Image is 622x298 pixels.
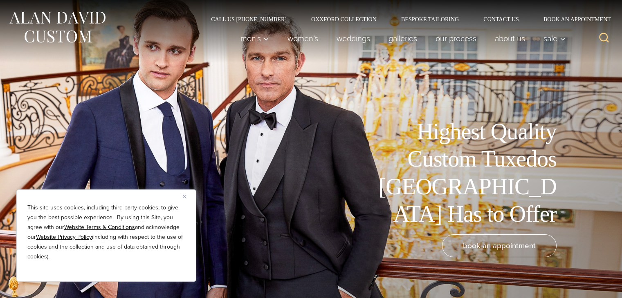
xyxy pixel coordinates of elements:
[531,16,614,22] a: Book an Appointment
[64,223,135,231] a: Website Terms & Conditions
[427,30,486,47] a: Our Process
[543,34,566,42] span: Sale
[594,29,614,48] button: View Search Form
[463,240,536,251] span: book an appointment
[27,203,185,262] p: This site uses cookies, including third party cookies, to give you the best possible experience. ...
[442,234,557,257] a: book an appointment
[199,16,299,22] a: Call Us [PHONE_NUMBER]
[328,30,379,47] a: weddings
[471,16,531,22] a: Contact Us
[183,195,186,198] img: Close
[373,118,557,228] h1: Highest Quality Custom Tuxedos [GEOGRAPHIC_DATA] Has to Offer
[379,30,427,47] a: Galleries
[389,16,471,22] a: Bespoke Tailoring
[299,16,389,22] a: Oxxford Collection
[8,9,106,45] img: Alan David Custom
[183,191,193,201] button: Close
[36,233,92,241] a: Website Privacy Policy
[486,30,534,47] a: About Us
[231,30,570,47] nav: Primary Navigation
[199,16,614,22] nav: Secondary Navigation
[278,30,328,47] a: Women’s
[240,34,269,42] span: Men’s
